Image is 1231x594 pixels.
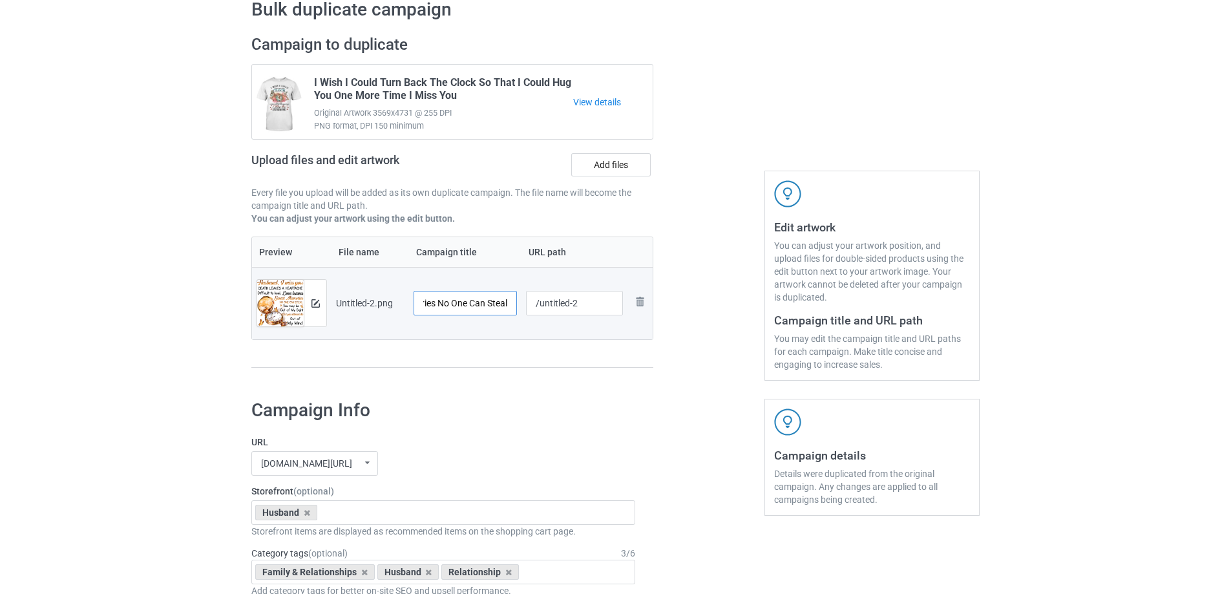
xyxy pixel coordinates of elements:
th: File name [331,237,409,267]
div: Untitled-2.png [336,297,405,310]
th: URL path [521,237,628,267]
th: Campaign title [409,237,521,267]
label: Add files [571,153,651,176]
img: svg+xml;base64,PD94bWwgdmVyc2lvbj0iMS4wIiBlbmNvZGluZz0iVVRGLTgiPz4KPHN2ZyB3aWR0aD0iNDJweCIgaGVpZ2... [774,408,801,436]
span: PNG format, DPI 150 minimum [314,120,573,133]
label: Category tags [251,547,348,560]
h2: Upload files and edit artwork [251,153,492,177]
span: (optional) [308,548,348,558]
label: Storefront [251,485,635,498]
div: Husband [377,564,439,580]
img: svg+xml;base64,PD94bWwgdmVyc2lvbj0iMS4wIiBlbmNvZGluZz0iVVRGLTgiPz4KPHN2ZyB3aWR0aD0iMTRweCIgaGVpZ2... [311,299,320,308]
div: Husband [255,505,317,520]
span: Original Artwork 3569x4731 @ 255 DPI [314,107,573,120]
div: Storefront items are displayed as recommended items on the shopping cart page. [251,525,635,538]
p: Every file you upload will be added as its own duplicate campaign. The file name will become the ... [251,186,653,212]
a: View details [573,96,653,109]
h1: Campaign Info [251,399,635,422]
div: You can adjust your artwork position, and upload files for double-sided products using the edit b... [774,239,970,304]
img: original.png [257,280,304,336]
div: Family & Relationships [255,564,375,580]
div: Relationship [441,564,519,580]
img: svg+xml;base64,PD94bWwgdmVyc2lvbj0iMS4wIiBlbmNvZGluZz0iVVRGLTgiPz4KPHN2ZyB3aWR0aD0iNDJweCIgaGVpZ2... [774,180,801,207]
h3: Campaign details [774,448,970,463]
div: [DOMAIN_NAME][URL] [261,459,352,468]
span: I Wish I Could Turn Back The Clock So That I Could Hug You One More Time I Miss You [314,76,573,107]
img: svg+xml;base64,PD94bWwgdmVyc2lvbj0iMS4wIiBlbmNvZGluZz0iVVRGLTgiPz4KPHN2ZyB3aWR0aD0iMjhweCIgaGVpZ2... [632,294,647,310]
h2: Campaign to duplicate [251,35,653,55]
div: You may edit the campaign title and URL paths for each campaign. Make title concise and engaging ... [774,332,970,371]
h3: Edit artwork [774,220,970,235]
div: Details were duplicated from the original campaign. Any changes are applied to all campaigns bein... [774,467,970,506]
div: 3 / 6 [621,547,635,560]
span: (optional) [293,486,334,496]
th: Preview [252,237,331,267]
b: You can adjust your artwork using the edit button. [251,213,455,224]
label: URL [251,436,635,449]
h3: Campaign title and URL path [774,313,970,328]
